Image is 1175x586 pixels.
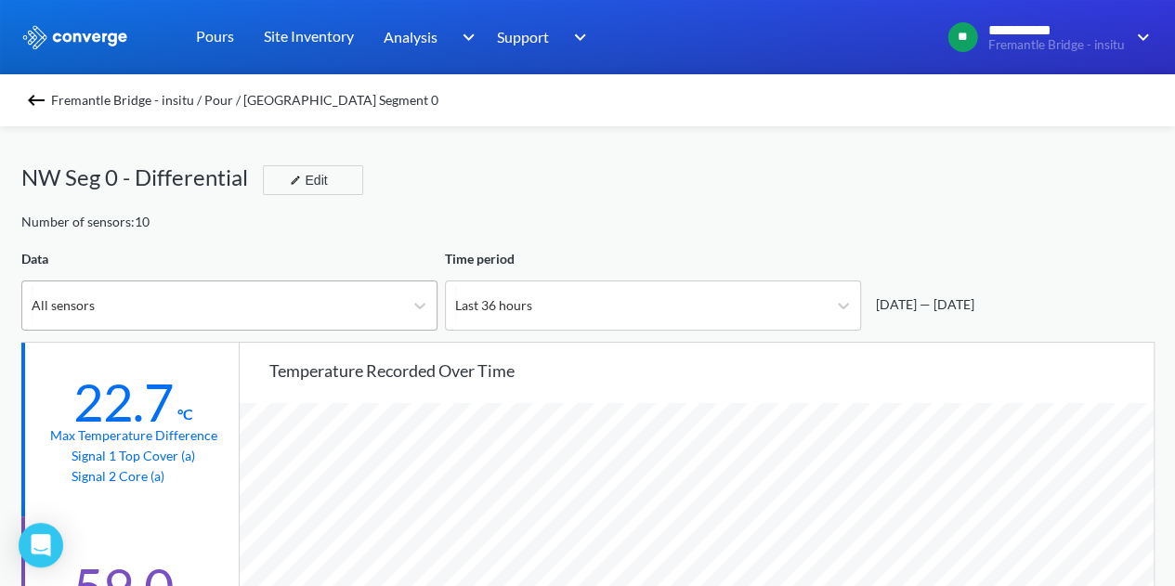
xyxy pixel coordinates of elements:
p: Signal 2 Core (a) [72,466,195,487]
button: Edit [263,165,363,195]
span: Analysis [384,25,437,48]
img: logo_ewhite.svg [21,25,129,49]
div: [DATE] — [DATE] [868,294,974,315]
img: edit-icon.svg [290,175,301,186]
img: downArrow.svg [562,26,592,48]
div: Open Intercom Messenger [19,523,63,567]
p: Signal 1 Top Cover (a) [72,446,195,466]
img: downArrow.svg [450,26,479,48]
div: Edit [282,169,331,191]
div: All sensors [32,295,95,316]
div: Temperature recorded over time [269,358,1155,384]
div: Last 36 hours [455,295,532,316]
span: Support [497,25,549,48]
span: Fremantle Bridge - insitu / Pour / [GEOGRAPHIC_DATA] Segment 0 [51,87,438,113]
span: Fremantle Bridge - insitu [988,38,1125,52]
div: Number of sensors: 10 [21,212,150,232]
div: NW Seg 0 - Differential [21,160,263,195]
img: downArrow.svg [1125,26,1155,48]
div: 22.7 [73,371,174,434]
div: Max temperature difference [50,425,217,446]
div: Time period [445,249,861,269]
div: Data [21,249,437,269]
img: backspace.svg [25,89,47,111]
